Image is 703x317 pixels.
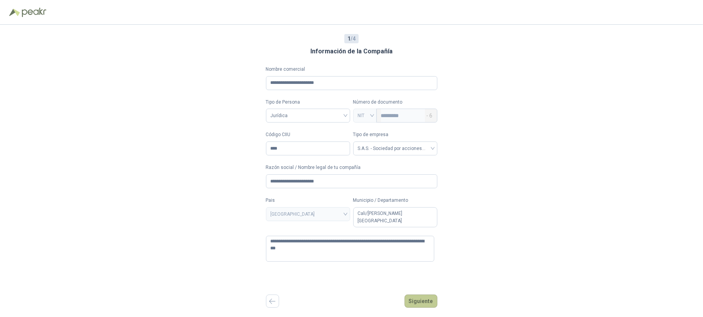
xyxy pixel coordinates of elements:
[271,208,346,220] span: COLOMBIA
[266,66,437,73] label: Nombre comercial
[266,164,437,171] label: Razón social / Nombre legal de tu compañía
[347,34,356,43] span: / 4
[353,197,437,204] label: Municipio / Departamento
[427,109,433,122] span: - 6
[271,110,346,121] span: Jurídica
[405,295,437,308] button: Siguiente
[9,9,20,16] img: Logo
[310,46,393,56] h3: Información de la Compañía
[358,143,433,154] span: S.A.S. - Sociedad por acciones simplificada
[358,110,372,121] span: NIT
[353,99,437,106] p: Número de documento
[266,197,350,204] label: Pais
[22,8,46,17] img: Peakr
[353,131,437,138] label: Tipo de empresa
[266,99,350,106] label: Tipo de Persona
[347,36,351,42] b: 1
[266,131,350,138] label: Código CIIU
